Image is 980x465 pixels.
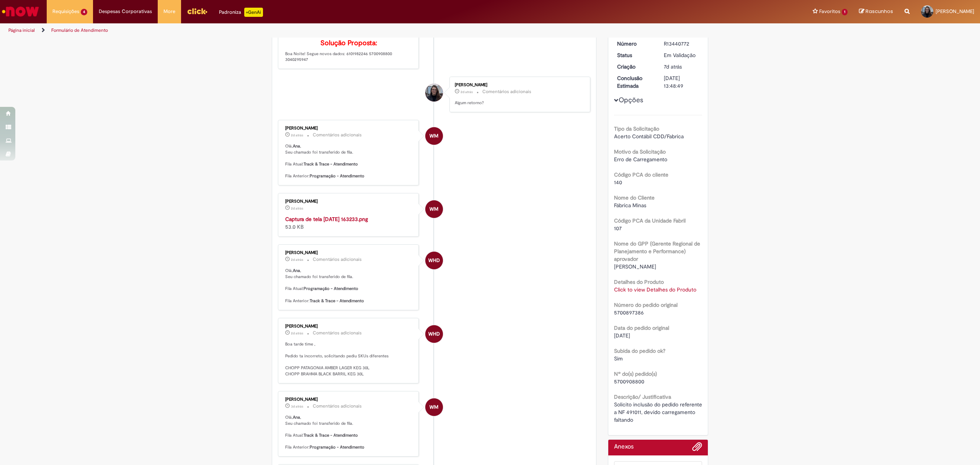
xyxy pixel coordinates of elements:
span: 107 [614,225,622,232]
div: [PERSON_NAME] [285,251,413,255]
b: Ana [293,143,300,149]
time: 27/08/2025 15:40:59 [291,331,303,336]
div: Weslley Henrique Dutra [425,252,443,269]
b: Ana [293,268,300,273]
time: 27/08/2025 13:46:15 [291,404,303,409]
small: Comentários adicionais [313,256,362,263]
small: Comentários adicionais [313,330,362,336]
span: 1 [842,9,848,15]
span: Solicito inclusão do pedido referente a NF 491011, devido carregamento faltando [614,401,704,423]
span: 5700897386 [614,309,644,316]
b: Nome do Cliente [614,194,655,201]
span: [DATE] [614,332,630,339]
b: Track & Trace - Atendimento [304,432,358,438]
div: [PERSON_NAME] [285,324,413,329]
b: Detalhes do Produto [614,278,664,285]
ul: Trilhas de página [6,23,648,38]
p: Olá, , Seu chamado foi transferido de fila. Fila Atual: Fila Anterior: [285,414,413,450]
dt: Criação [611,63,658,70]
a: Página inicial [8,27,35,33]
span: Requisições [52,8,79,15]
b: Track & Trace - Atendimento [310,298,364,304]
a: Formulário de Atendimento [51,27,108,33]
img: click_logo_yellow_360x200.png [187,5,207,17]
time: 27/08/2025 16:33:20 [291,133,303,138]
b: Motivo da Solicitação [614,148,666,155]
dt: Conclusão Estimada [611,74,658,90]
span: 2d atrás [291,257,303,262]
span: More [163,8,175,15]
b: Track & Trace - Atendimento [304,161,358,167]
p: +GenAi [244,8,263,17]
b: Ana [293,414,300,420]
div: [PERSON_NAME] [455,83,582,87]
b: Data do pedido original [614,324,669,331]
span: Favoritos [819,8,840,15]
span: Acerto Contábil CDD/Fabrica [614,133,684,140]
b: Código PCA da Unidade Fabril [614,217,686,224]
div: [PERSON_NAME] [285,397,413,402]
small: Comentários adicionais [313,403,362,409]
small: Comentários adicionais [482,88,531,95]
b: Programação - Atendimento [310,173,364,179]
h2: Anexos [614,444,634,450]
span: 4 [81,9,87,15]
time: 27/08/2025 15:41:03 [291,257,303,262]
div: Weslley Henrique Dutra [425,325,443,343]
span: 2d atrás [291,206,303,211]
a: Rascunhos [859,8,893,15]
button: Adicionar anexos [692,442,702,455]
b: Descrição/ Justificativa [614,393,671,400]
span: WM [430,200,438,218]
b: Código PCA do cliente [614,171,668,178]
dt: Status [611,51,658,59]
b: Subida do pedido ok? [614,347,665,354]
span: 2d atrás [291,331,303,336]
b: Nº do(s) pedido(s) [614,370,657,377]
b: Número do pedido original [614,301,678,308]
span: WM [430,398,438,416]
span: 2d atrás [291,133,303,138]
span: 140 [614,179,622,186]
small: Comentários adicionais [313,132,362,138]
p: Algum retorno? [455,100,582,106]
span: Sim [614,355,623,362]
span: Erro de Carregamento [614,156,667,163]
div: Padroniza [219,8,263,17]
dt: Número [611,40,658,47]
b: Programação - Atendimento [310,444,364,450]
div: [DATE] 13:48:49 [664,74,699,90]
span: Fábrica Minas [614,202,646,209]
div: Ana Luisa Nogueira Duarte [425,84,443,102]
b: Solução Proposta: [320,39,377,47]
span: 2d atrás [461,90,473,94]
img: ServiceNow [1,4,40,19]
span: Despesas Corporativas [99,8,152,15]
span: WM [430,127,438,145]
div: 22/08/2025 16:20:49 [664,63,699,70]
div: [PERSON_NAME] [285,126,413,131]
a: Captura de tela [DATE] 163233.png [285,216,368,223]
span: 3d atrás [291,404,303,409]
b: Programação - Atendimento [304,286,358,291]
b: Tipo da Solicitação [614,125,659,132]
time: 27/08/2025 16:33:11 [291,206,303,211]
span: WHD [428,251,440,270]
p: Boa Noite! Segue novos dados: 6101982246 5700908800 3040295947 [285,39,413,63]
div: Wendel Mantovani [425,200,443,218]
div: Em Validação [664,51,699,59]
p: Boa tarde time , Pedido ta incorreto, solicitando pediu SKUs diferentes CHOPP PATAGONIA AMBER LAG... [285,341,413,377]
div: Wendel Mantovani [425,127,443,145]
span: Rascunhos [866,8,893,15]
span: [PERSON_NAME] [936,8,974,15]
div: [PERSON_NAME] [285,199,413,204]
span: 7d atrás [664,63,682,70]
b: Nome do GPP (Gerente Regional de Planejamento e Performance) aprovador [614,240,700,262]
time: 22/08/2025 16:20:49 [664,63,682,70]
span: [PERSON_NAME] [614,263,656,270]
div: R13440772 [664,40,699,47]
a: Click to view Detalhes do Produto [614,286,696,293]
p: Olá, , Seu chamado foi transferido de fila. Fila Atual: Fila Anterior: [285,143,413,179]
div: 53.0 KB [285,215,413,231]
